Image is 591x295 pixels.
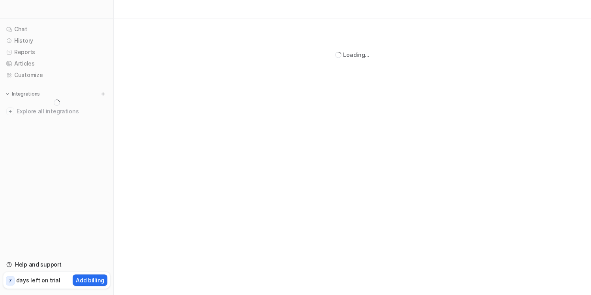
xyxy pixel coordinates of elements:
[3,106,110,117] a: Explore all integrations
[3,35,110,46] a: History
[3,259,110,270] a: Help and support
[3,47,110,58] a: Reports
[16,276,60,284] p: days left on trial
[73,274,107,286] button: Add billing
[3,24,110,35] a: Chat
[3,58,110,69] a: Articles
[3,70,110,81] a: Customize
[17,105,107,118] span: Explore all integrations
[76,276,104,284] p: Add billing
[3,90,42,98] button: Integrations
[100,91,106,97] img: menu_add.svg
[9,277,12,284] p: 7
[5,91,10,97] img: expand menu
[12,91,40,97] p: Integrations
[6,107,14,115] img: explore all integrations
[343,51,369,59] div: Loading...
